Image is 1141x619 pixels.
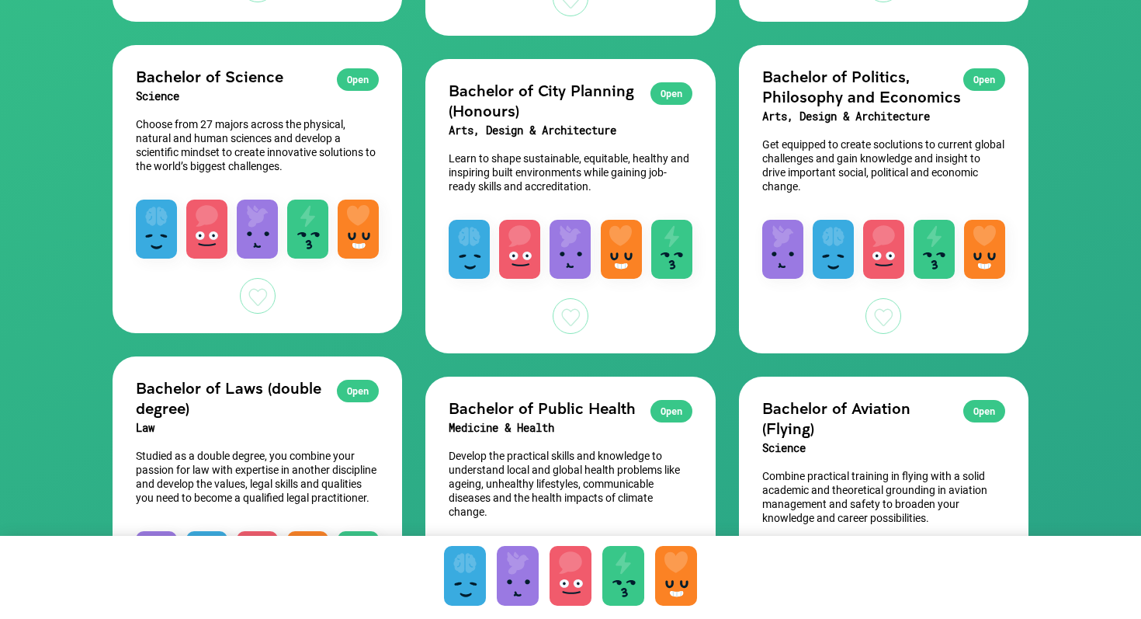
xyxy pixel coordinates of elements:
h3: Medicine & Health [449,418,692,438]
div: Open [650,400,692,423]
h3: Science [136,86,379,106]
h3: Arts, Design & Architecture [762,106,1005,127]
a: OpenBachelor of City Planning (Honours)Arts, Design & ArchitectureLearn to shape sustainable, equ... [425,59,715,353]
div: Open [963,400,1005,423]
h2: Bachelor of Politics, Philosophy and Economics [762,66,1005,106]
p: Learn to shape sustainable, equitable, healthy and inspiring built environments while gaining job... [449,151,692,193]
div: Open [337,68,379,91]
div: Open [650,82,692,105]
h2: Bachelor of Laws (double degree) [136,377,379,418]
p: Studied as a double degree, you combine your passion for law with expertise in another discipline... [136,449,379,505]
p: Choose from 27 majors across the physical, natural and human sciences and develop a scientific mi... [136,117,379,173]
div: Open [963,68,1005,91]
p: Get equipped to create soclutions to current global challenges and gain knowledge and insight to ... [762,137,1005,193]
a: OpenBachelor of Politics, Philosophy and EconomicsArts, Design & ArchitectureGet equipped to crea... [739,45,1028,353]
a: OpenBachelor of ScienceScienceChoose from 27 majors across the physical, natural and human scienc... [113,45,402,333]
div: Open [337,380,379,402]
h2: Bachelor of City Planning (Honours) [449,80,692,120]
h3: Law [136,418,379,438]
h3: Arts, Design & Architecture [449,120,692,141]
p: Combine practical training in flying with a solid academic and theoretical grounding in aviation ... [762,469,1005,525]
h2: Bachelor of Public Health [449,398,692,418]
h3: Science [762,438,1005,458]
p: Develop the practical skills and knowledge to understand local and global health problems like ag... [449,449,692,519]
h2: Bachelor of Aviation (Flying) [762,398,1005,438]
h2: Bachelor of Science [136,66,379,86]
